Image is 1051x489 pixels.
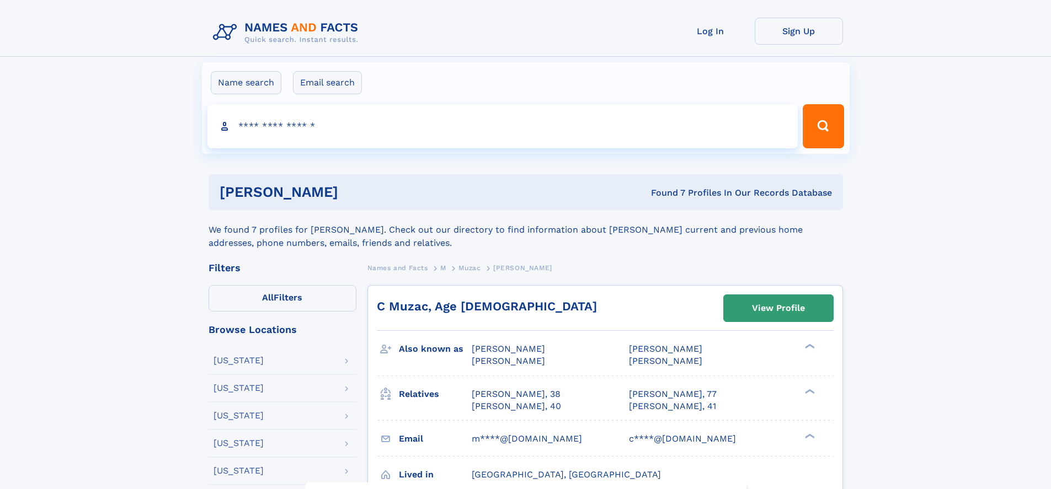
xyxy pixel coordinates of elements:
[629,343,702,354] span: [PERSON_NAME]
[214,411,264,420] div: [US_STATE]
[214,384,264,393] div: [US_STATE]
[293,71,362,94] label: Email search
[472,356,545,366] span: [PERSON_NAME]
[472,388,561,400] a: [PERSON_NAME], 38
[629,356,702,366] span: [PERSON_NAME]
[458,264,481,272] span: Muzac
[214,356,264,365] div: [US_STATE]
[220,185,495,199] h1: [PERSON_NAME]
[377,299,597,313] a: C Muzac, Age [DEMOGRAPHIC_DATA]
[399,465,472,484] h3: Lived in
[493,264,552,272] span: [PERSON_NAME]
[472,400,561,412] a: [PERSON_NAME], 40
[755,18,843,45] a: Sign Up
[724,295,833,321] a: View Profile
[440,264,446,272] span: M
[666,18,755,45] a: Log In
[209,263,356,273] div: Filters
[207,104,798,148] input: search input
[440,261,446,275] a: M
[209,18,367,47] img: Logo Names and Facts
[472,343,545,354] span: [PERSON_NAME]
[209,210,843,250] div: We found 7 profiles for [PERSON_NAME]. Check out our directory to find information about [PERSON_...
[629,400,716,412] a: [PERSON_NAME], 41
[752,295,805,321] div: View Profile
[262,292,274,303] span: All
[399,429,472,448] h3: Email
[209,285,356,311] label: Filters
[214,439,264,448] div: [US_STATE]
[802,343,815,350] div: ❯
[399,385,472,404] h3: Relatives
[494,187,832,199] div: Found 7 Profiles In Our Records Database
[802,432,815,439] div: ❯
[629,388,717,400] a: [PERSON_NAME], 77
[367,261,428,275] a: Names and Facts
[214,466,264,475] div: [US_STATE]
[472,469,661,480] span: [GEOGRAPHIC_DATA], [GEOGRAPHIC_DATA]
[803,104,844,148] button: Search Button
[211,71,281,94] label: Name search
[399,340,472,358] h3: Also known as
[802,388,815,395] div: ❯
[209,325,356,335] div: Browse Locations
[458,261,481,275] a: Muzac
